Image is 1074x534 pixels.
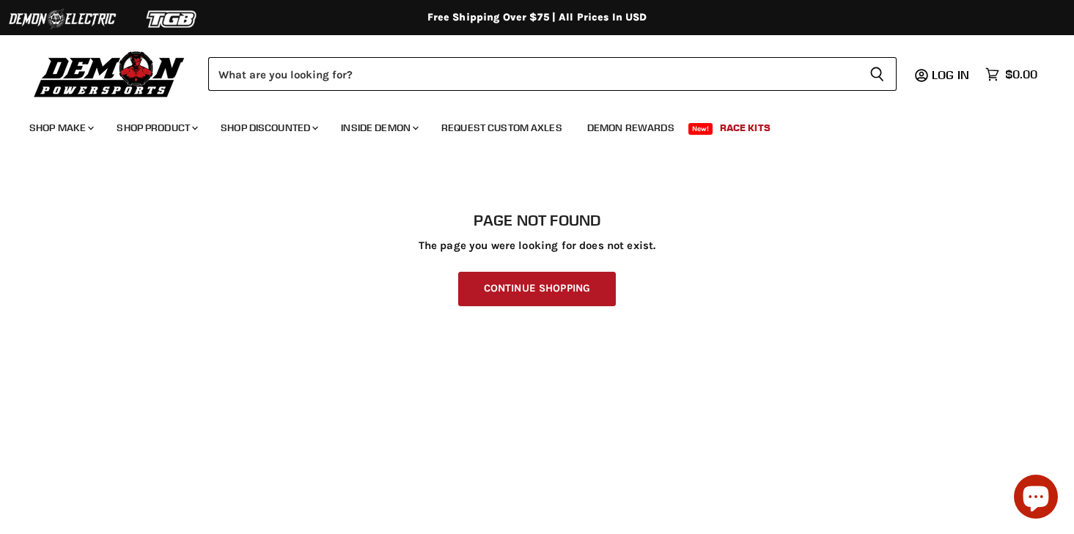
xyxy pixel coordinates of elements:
span: Log in [932,67,969,82]
a: Log in [925,68,978,81]
a: Shop Discounted [210,113,327,143]
a: Shop Make [18,113,103,143]
a: Race Kits [709,113,781,143]
ul: Main menu [18,107,1034,143]
a: Shop Product [106,113,207,143]
p: The page you were looking for does not exist. [29,240,1045,252]
a: Demon Rewards [576,113,685,143]
a: Continue Shopping [458,272,616,306]
img: TGB Logo 2 [117,5,227,33]
a: $0.00 [978,64,1045,85]
input: Search [208,57,858,91]
span: $0.00 [1005,67,1037,81]
inbox-online-store-chat: Shopify online store chat [1009,475,1062,522]
img: Demon Electric Logo 2 [7,5,117,33]
h1: Page not found [29,212,1045,229]
a: Inside Demon [330,113,427,143]
img: Demon Powersports [29,48,190,100]
a: Request Custom Axles [430,113,573,143]
button: Search [858,57,897,91]
span: New! [688,123,713,135]
form: Product [208,57,897,91]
